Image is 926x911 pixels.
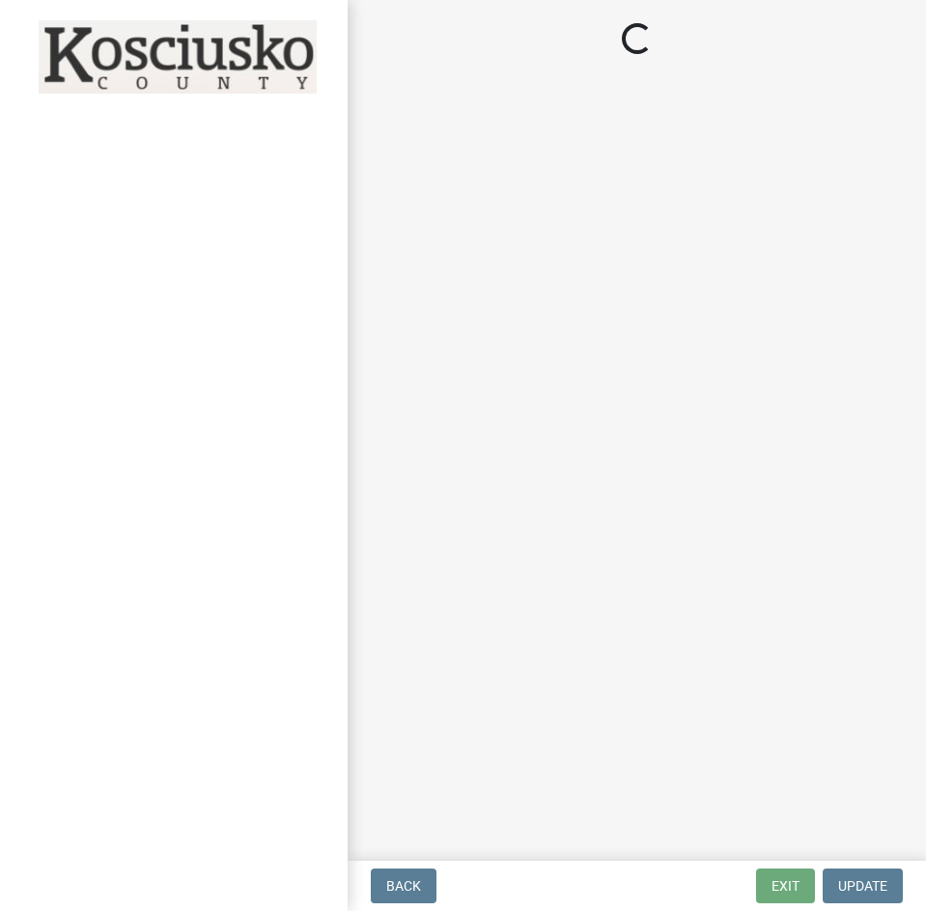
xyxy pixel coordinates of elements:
[39,20,317,94] img: Kosciusko County, Indiana
[756,869,815,903] button: Exit
[838,878,887,894] span: Update
[386,878,421,894] span: Back
[371,869,436,903] button: Back
[823,869,903,903] button: Update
